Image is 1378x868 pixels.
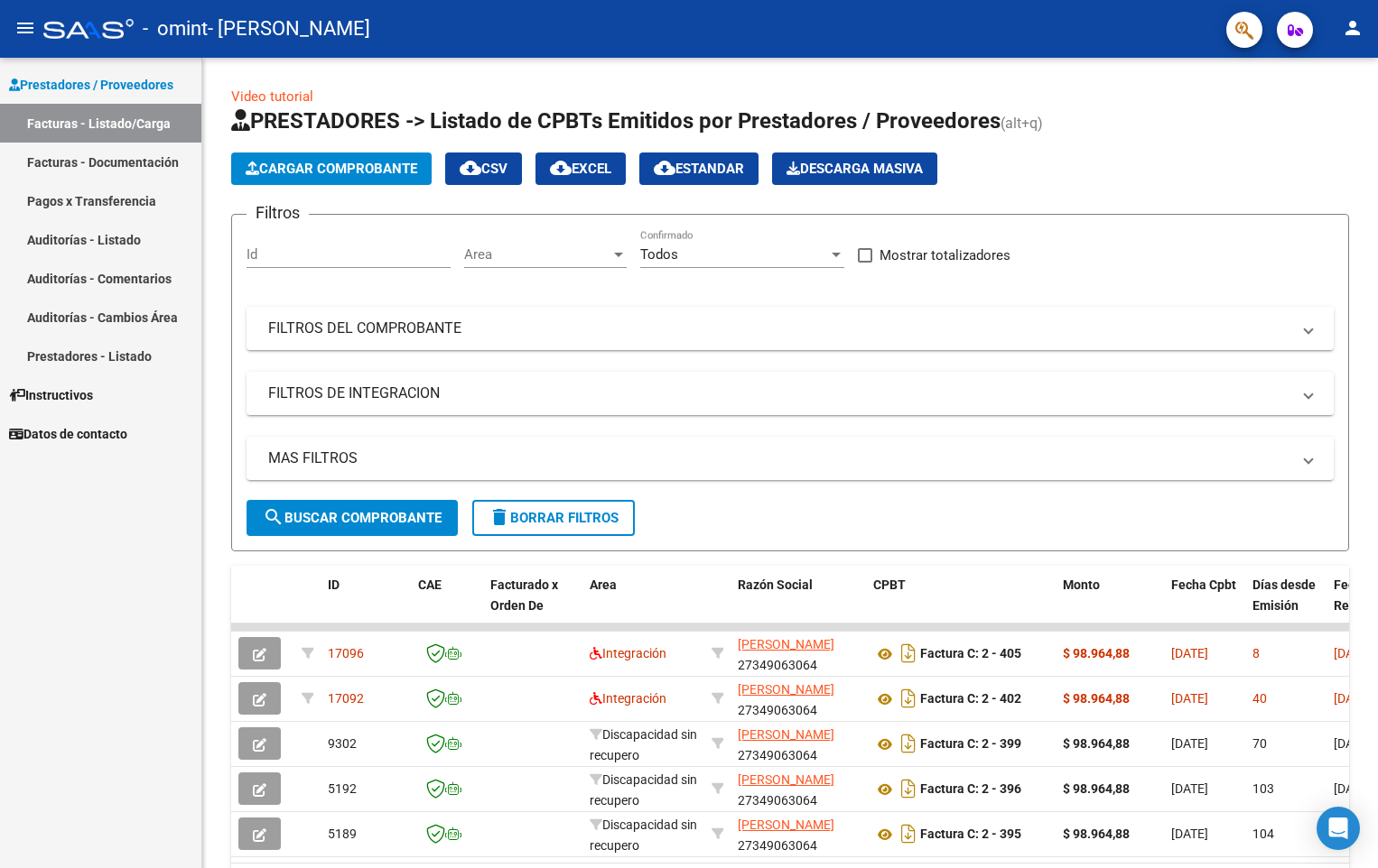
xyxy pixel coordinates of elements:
span: CSV [460,161,507,177]
mat-expansion-panel-header: FILTROS DEL COMPROBANTE [247,307,1334,350]
span: PRESTADORES -> Listado de CPBTs Emitidos por Prestadores / Proveedores [231,108,1001,134]
span: (alt+q) [1001,115,1043,132]
datatable-header-cell: Fecha Cpbt [1164,566,1245,645]
mat-panel-title: FILTROS DEL COMPROBANTE [268,319,1290,338]
mat-icon: menu [14,17,36,39]
span: CPBT [873,577,906,592]
i: Descargar documento [897,774,920,803]
button: CSV [445,152,522,185]
span: Razón Social [738,577,813,592]
span: [PERSON_NAME] [738,682,834,697]
div: 27349063064 [738,770,859,808]
button: EXCEL [535,152,626,185]
div: 27349063064 [738,679,859,717]
span: [DATE] [1171,736,1208,751]
span: Area [464,246,610,263]
span: [DATE] [1171,691,1208,706]
datatable-header-cell: Monto [1056,566,1164,645]
i: Descargar documento [897,729,920,758]
datatable-header-cell: Razón Social [731,566,866,645]
datatable-header-cell: CAE [411,566,483,645]
span: 40 [1252,691,1267,706]
i: Descargar documento [897,684,920,713]
span: Discapacidad sin recupero [590,817,697,853]
span: Fecha Cpbt [1171,577,1236,592]
button: Descarga Masiva [772,152,937,185]
span: Buscar Comprobante [263,510,442,526]
span: Discapacidad sin recupero [590,772,697,808]
datatable-header-cell: Area [582,566,704,645]
span: CAE [418,577,442,592]
span: 17096 [328,646,364,660]
span: [PERSON_NAME] [738,817,834,832]
span: ID [328,577,340,592]
mat-icon: cloud_download [550,157,572,179]
mat-icon: delete [489,506,510,528]
i: Descargar documento [897,819,920,848]
mat-icon: person [1342,17,1364,39]
span: 103 [1252,781,1274,796]
span: [DATE] [1334,736,1371,751]
span: Instructivos [9,385,93,405]
span: Discapacidad sin recupero [590,727,697,762]
span: 17092 [328,691,364,706]
span: EXCEL [550,161,611,177]
span: Descarga Masiva [787,161,923,177]
span: [DATE] [1171,646,1208,660]
mat-panel-title: MAS FILTROS [268,448,1290,468]
span: [DATE] [1334,646,1371,660]
strong: $ 98.964,88 [1063,826,1130,841]
mat-panel-title: FILTROS DE INTEGRACION [268,383,1290,403]
button: Estandar [639,152,759,185]
button: Borrar Filtros [472,500,635,536]
span: Datos de contacto [9,424,127,444]
span: Borrar Filtros [489,510,619,526]
span: - [PERSON_NAME] [208,9,370,49]
span: - omint [143,9,208,49]
h3: Filtros [247,200,309,226]
mat-expansion-panel-header: MAS FILTROS [247,437,1334,480]
div: Open Intercom Messenger [1317,807,1360,850]
strong: $ 98.964,88 [1063,736,1130,751]
span: Días desde Emisión [1252,577,1316,613]
span: [DATE] [1171,826,1208,841]
div: 27349063064 [738,725,859,762]
button: Buscar Comprobante [247,500,458,536]
datatable-header-cell: ID [321,566,411,645]
mat-icon: cloud_download [460,157,481,179]
span: Integración [590,691,666,706]
a: Video tutorial [231,88,313,105]
span: [PERSON_NAME] [738,727,834,742]
strong: $ 98.964,88 [1063,781,1130,796]
i: Descargar documento [897,639,920,668]
span: Todos [640,246,678,263]
span: 104 [1252,826,1274,841]
strong: Factura C: 2 - 405 [920,647,1021,661]
span: Prestadores / Proveedores [9,75,173,95]
span: Facturado x Orden De [490,577,558,613]
span: [PERSON_NAME] [738,637,834,651]
mat-expansion-panel-header: FILTROS DE INTEGRACION [247,372,1334,415]
mat-icon: cloud_download [654,157,675,179]
span: 70 [1252,736,1267,751]
mat-icon: search [263,506,284,528]
strong: $ 98.964,88 [1063,691,1130,706]
span: Estandar [654,161,744,177]
span: 9302 [328,736,357,751]
strong: Factura C: 2 - 399 [920,737,1021,752]
strong: Factura C: 2 - 395 [920,827,1021,842]
strong: Factura C: 2 - 396 [920,782,1021,797]
strong: Factura C: 2 - 402 [920,692,1021,706]
span: Monto [1063,577,1100,592]
span: 5192 [328,781,357,796]
span: Area [590,577,617,592]
button: Cargar Comprobante [231,152,432,185]
span: [DATE] [1334,781,1371,796]
datatable-header-cell: Días desde Emisión [1245,566,1327,645]
span: [DATE] [1171,781,1208,796]
app-download-masive: Descarga masiva de comprobantes (adjuntos) [772,152,937,185]
span: Integración [590,646,666,660]
datatable-header-cell: Facturado x Orden De [483,566,582,645]
span: Cargar Comprobante [246,161,417,177]
span: [PERSON_NAME] [738,772,834,787]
